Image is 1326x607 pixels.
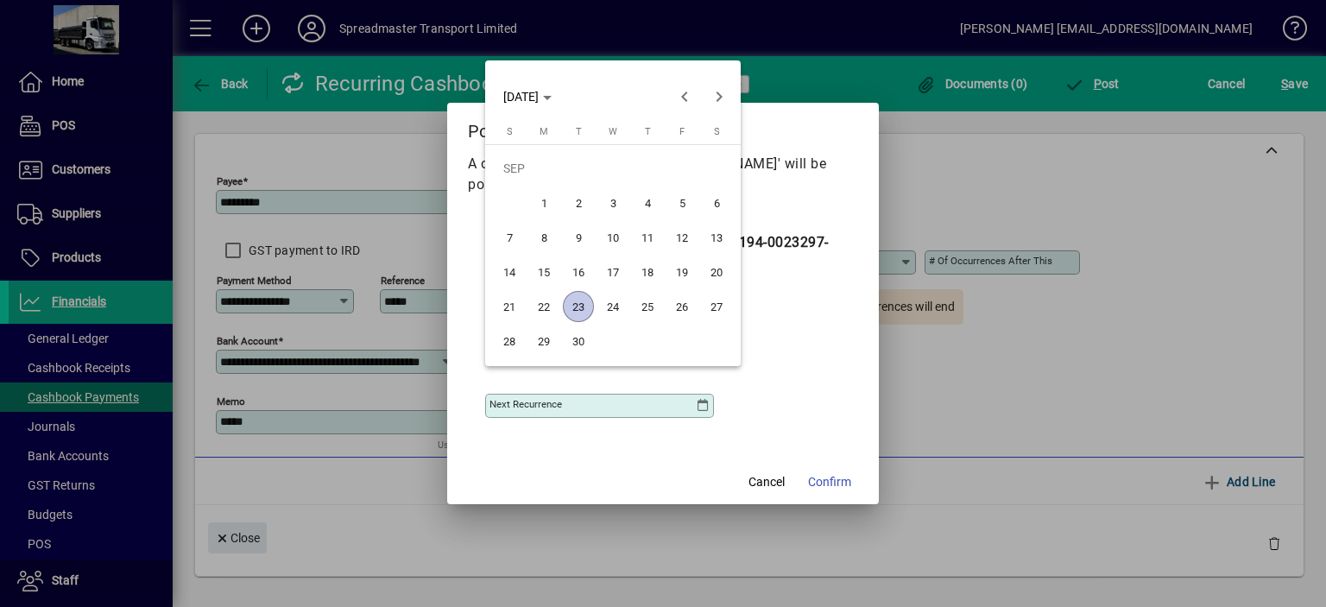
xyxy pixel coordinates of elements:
[666,291,698,322] span: 26
[701,222,732,253] span: 13
[597,222,628,253] span: 10
[632,222,663,253] span: 11
[609,126,617,137] span: W
[528,291,559,322] span: 22
[699,255,734,289] button: Sat Sep 20 2025
[596,220,630,255] button: Wed Sep 10 2025
[596,186,630,220] button: Wed Sep 03 2025
[701,256,732,288] span: 20
[563,222,594,253] span: 9
[667,79,702,114] button: Previous month
[527,324,561,358] button: Mon Sep 29 2025
[597,291,628,322] span: 24
[563,291,594,322] span: 23
[596,289,630,324] button: Wed Sep 24 2025
[701,291,732,322] span: 27
[561,324,596,358] button: Tue Sep 30 2025
[527,255,561,289] button: Mon Sep 15 2025
[630,220,665,255] button: Thu Sep 11 2025
[494,222,525,253] span: 7
[561,186,596,220] button: Tue Sep 02 2025
[665,255,699,289] button: Fri Sep 19 2025
[561,220,596,255] button: Tue Sep 09 2025
[632,187,663,218] span: 4
[630,255,665,289] button: Thu Sep 18 2025
[596,255,630,289] button: Wed Sep 17 2025
[527,186,561,220] button: Mon Sep 01 2025
[632,291,663,322] span: 25
[597,256,628,288] span: 17
[679,126,685,137] span: F
[630,289,665,324] button: Thu Sep 25 2025
[563,187,594,218] span: 2
[528,256,559,288] span: 15
[492,151,734,186] td: SEP
[492,220,527,255] button: Sun Sep 07 2025
[528,187,559,218] span: 1
[492,324,527,358] button: Sun Sep 28 2025
[665,186,699,220] button: Fri Sep 05 2025
[527,289,561,324] button: Mon Sep 22 2025
[563,326,594,357] span: 30
[561,289,596,324] button: Tue Sep 23 2025
[492,255,527,289] button: Sun Sep 14 2025
[576,126,582,137] span: T
[666,222,698,253] span: 12
[528,326,559,357] span: 29
[561,255,596,289] button: Tue Sep 16 2025
[701,187,732,218] span: 6
[699,289,734,324] button: Sat Sep 27 2025
[492,289,527,324] button: Sun Sep 21 2025
[540,126,548,137] span: M
[503,90,539,104] span: [DATE]
[702,79,736,114] button: Next month
[645,126,651,137] span: T
[528,222,559,253] span: 8
[563,256,594,288] span: 16
[699,186,734,220] button: Sat Sep 06 2025
[714,126,720,137] span: S
[630,186,665,220] button: Thu Sep 04 2025
[527,220,561,255] button: Mon Sep 08 2025
[666,256,698,288] span: 19
[597,187,628,218] span: 3
[665,289,699,324] button: Fri Sep 26 2025
[494,291,525,322] span: 21
[507,126,513,137] span: S
[632,256,663,288] span: 18
[494,326,525,357] span: 28
[666,187,698,218] span: 5
[496,81,559,112] button: Choose month and year
[665,220,699,255] button: Fri Sep 12 2025
[699,220,734,255] button: Sat Sep 13 2025
[494,256,525,288] span: 14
